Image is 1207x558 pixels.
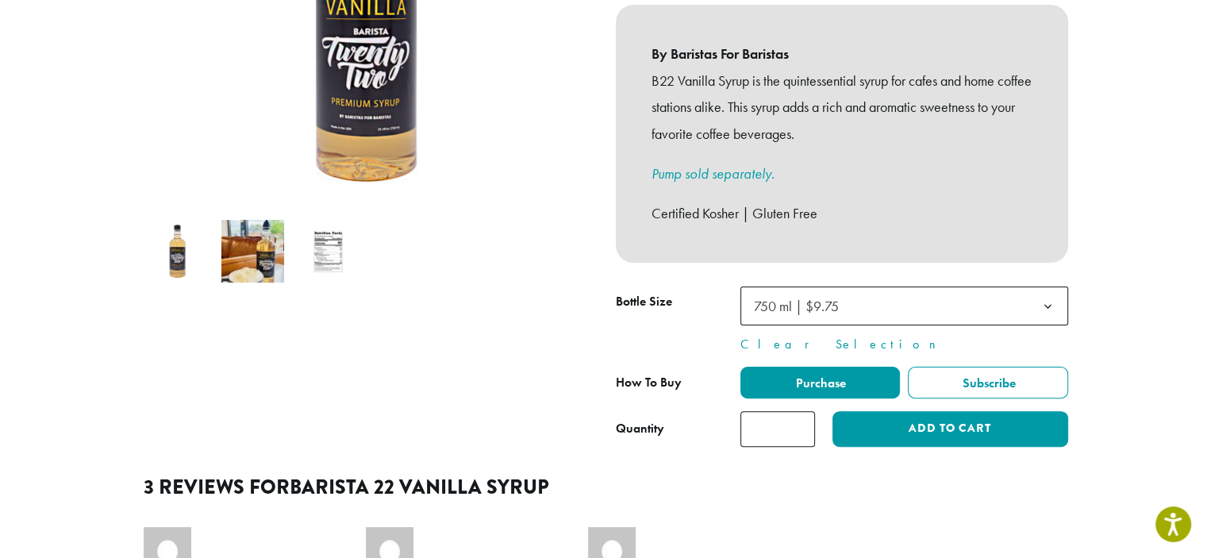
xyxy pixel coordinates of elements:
button: Add to cart [832,411,1067,447]
p: Certified Kosher | Gluten Free [652,200,1032,227]
span: 750 ml | $9.75 [754,297,839,315]
h2: 3 reviews for [144,475,1064,499]
a: Pump sold separately. [652,164,775,183]
input: Product quantity [740,411,815,447]
span: Barista 22 Vanilla Syrup [290,472,549,502]
img: Barista 22 Vanilla Syrup [146,220,209,283]
div: Quantity [616,419,664,438]
span: Subscribe [960,375,1016,391]
img: Barista 22 Vanilla Syrup - Image 2 [221,220,284,283]
span: 750 ml | $9.75 [748,291,855,321]
a: Clear Selection [740,335,1068,354]
img: Barista 22 Vanilla Syrup - Image 3 [297,220,359,283]
span: 750 ml | $9.75 [740,287,1068,325]
span: Purchase [794,375,846,391]
b: By Baristas For Baristas [652,40,1032,67]
span: How To Buy [616,374,682,391]
p: B22 Vanilla Syrup is the quintessential syrup for cafes and home coffee stations alike. This syru... [652,67,1032,148]
label: Bottle Size [616,291,740,314]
